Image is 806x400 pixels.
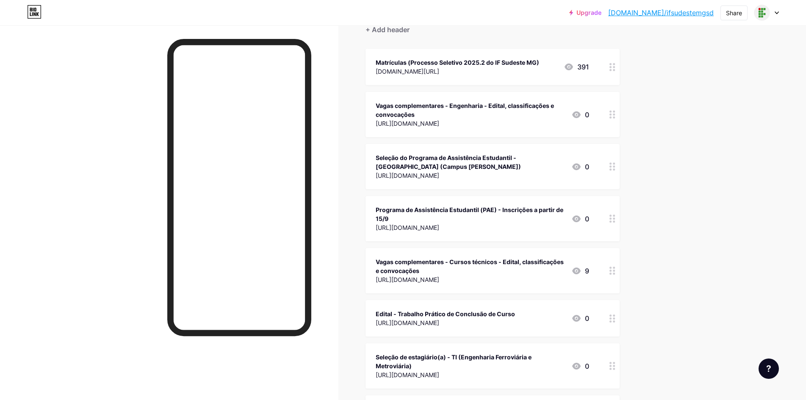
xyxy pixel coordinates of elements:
[571,313,589,323] div: 0
[376,275,565,284] div: [URL][DOMAIN_NAME]
[376,67,539,76] div: [DOMAIN_NAME][URL]
[571,110,589,120] div: 0
[376,119,565,128] div: [URL][DOMAIN_NAME]
[376,257,565,275] div: Vagas complementares - Cursos técnicos - Edital, classificações e convocações
[366,25,410,35] div: + Add header
[726,8,742,17] div: Share
[754,5,770,21] img: ifsudestemgsd
[376,153,565,171] div: Seleção do Programa de Assistência Estudantil - [GEOGRAPHIC_DATA] (Campus [PERSON_NAME])
[608,8,714,18] a: [DOMAIN_NAME]/ifsudestemgsd
[569,9,601,16] a: Upgrade
[564,62,589,72] div: 391
[376,309,515,318] div: Edital - Trabalho Prático de Conclusão de Curso
[376,223,565,232] div: [URL][DOMAIN_NAME]
[571,361,589,371] div: 0
[571,162,589,172] div: 0
[376,171,565,180] div: [URL][DOMAIN_NAME]
[376,101,565,119] div: Vagas complementares - Engenharia - Edital, classificações e convocações
[376,353,565,370] div: Seleção de estagiário(a) - TI (Engenharia Ferroviária e Metroviária)
[571,214,589,224] div: 0
[376,318,515,327] div: [URL][DOMAIN_NAME]
[376,58,539,67] div: Matrículas (Processo Seletivo 2025.2 do IF Sudeste MG)
[571,266,589,276] div: 9
[376,205,565,223] div: Programa de Assistência Estudantil (PAE) - Inscrições a partir de 15/9
[376,370,565,379] div: [URL][DOMAIN_NAME]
